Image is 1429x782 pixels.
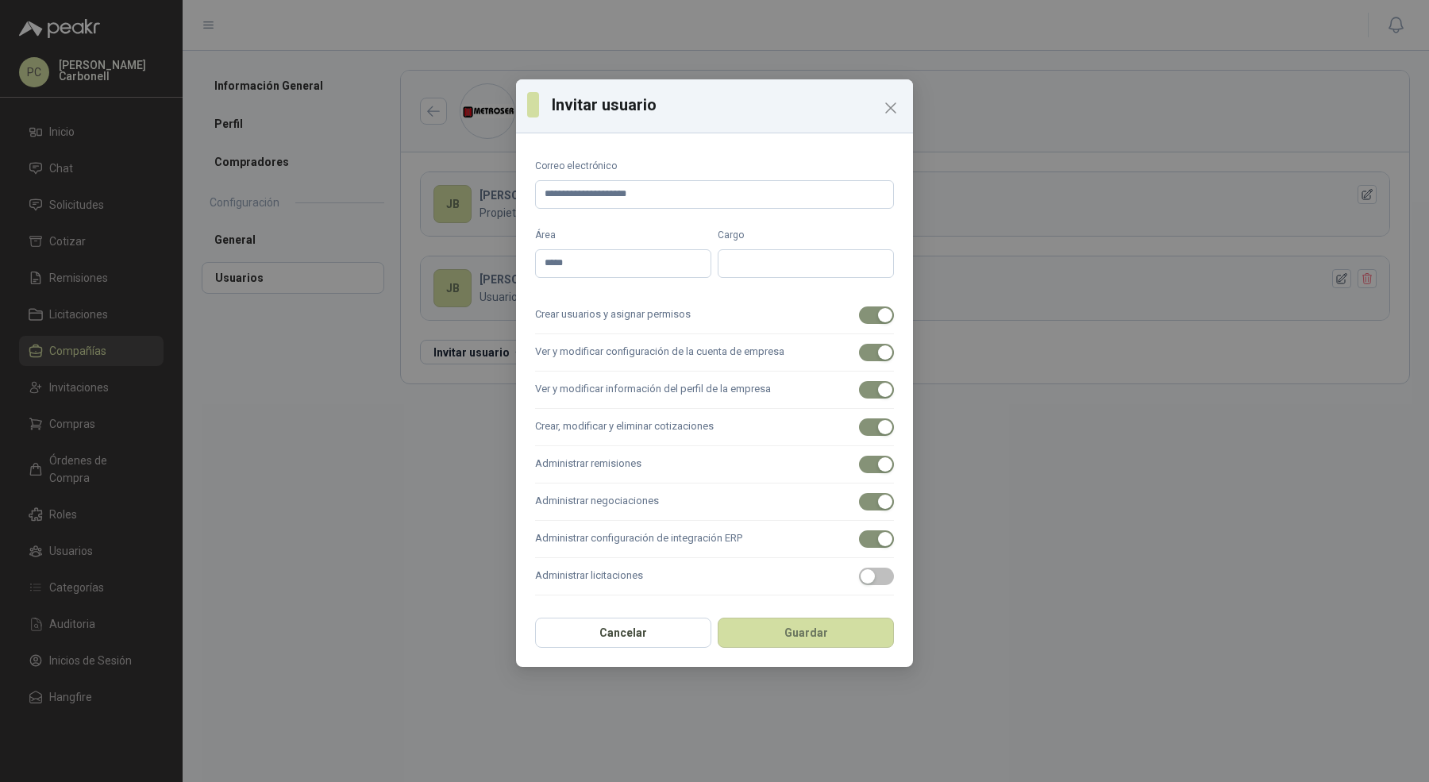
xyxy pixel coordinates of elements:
[859,306,894,324] button: Crear usuarios y asignar permisos
[878,95,903,121] button: Close
[859,568,894,585] button: Administrar licitaciones
[859,493,894,510] button: Administrar negociaciones
[535,159,894,174] label: Correo electrónico
[859,344,894,361] button: Ver y modificar configuración de la cuenta de empresa
[535,297,894,334] label: Crear usuarios y asignar permisos
[535,334,894,372] label: Ver y modificar configuración de la cuenta de empresa
[535,446,894,483] label: Administrar remisiones
[718,228,894,243] label: Cargo
[535,521,894,558] label: Administrar configuración de integración ERP
[718,618,894,648] button: Guardar
[859,530,894,548] button: Administrar configuración de integración ERP
[552,93,902,117] h3: Invitar usuario
[859,418,894,436] button: Crear, modificar y eliminar cotizaciones
[535,558,894,595] label: Administrar licitaciones
[859,456,894,473] button: Administrar remisiones
[535,618,711,648] button: Cancelar
[535,483,894,521] label: Administrar negociaciones
[535,228,711,243] label: Área
[859,381,894,399] button: Ver y modificar información del perfil de la empresa
[535,372,894,409] label: Ver y modificar información del perfil de la empresa
[535,409,894,446] label: Crear, modificar y eliminar cotizaciones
